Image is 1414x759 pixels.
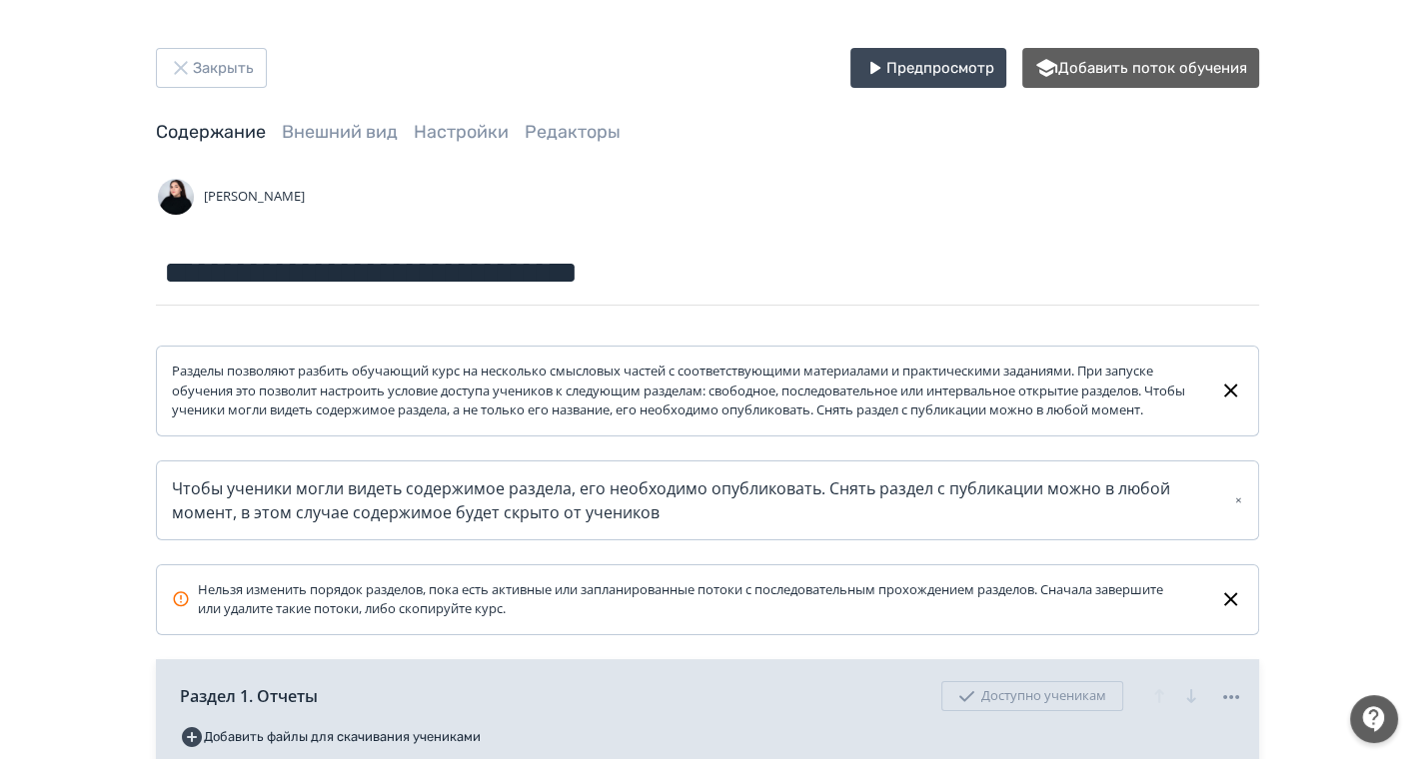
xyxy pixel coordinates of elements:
button: Добавить файлы для скачивания учениками [180,721,481,753]
span: [PERSON_NAME] [204,187,305,207]
div: Нельзя изменить порядок разделов, пока есть активные или запланированные потоки с последовательны... [172,580,1188,619]
a: Внешний вид [282,121,398,143]
div: Разделы позволяют разбить обучающий курс на несколько смысловых частей с соответствующими материа... [172,362,1204,420]
div: Чтобы ученики могли видеть содержимое раздела, его необходимо опубликовать. Снять раздел с публик... [172,476,1243,524]
button: Закрыть [156,48,267,88]
button: Добавить поток обучения [1022,48,1259,88]
a: Настройки [414,121,509,143]
a: Редакторы [525,121,621,143]
a: Содержание [156,121,266,143]
button: Предпросмотр [850,48,1006,88]
img: Avatar [156,177,196,217]
div: Доступно ученикам [941,681,1123,711]
span: Раздел 1. Отчеты [180,684,318,708]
